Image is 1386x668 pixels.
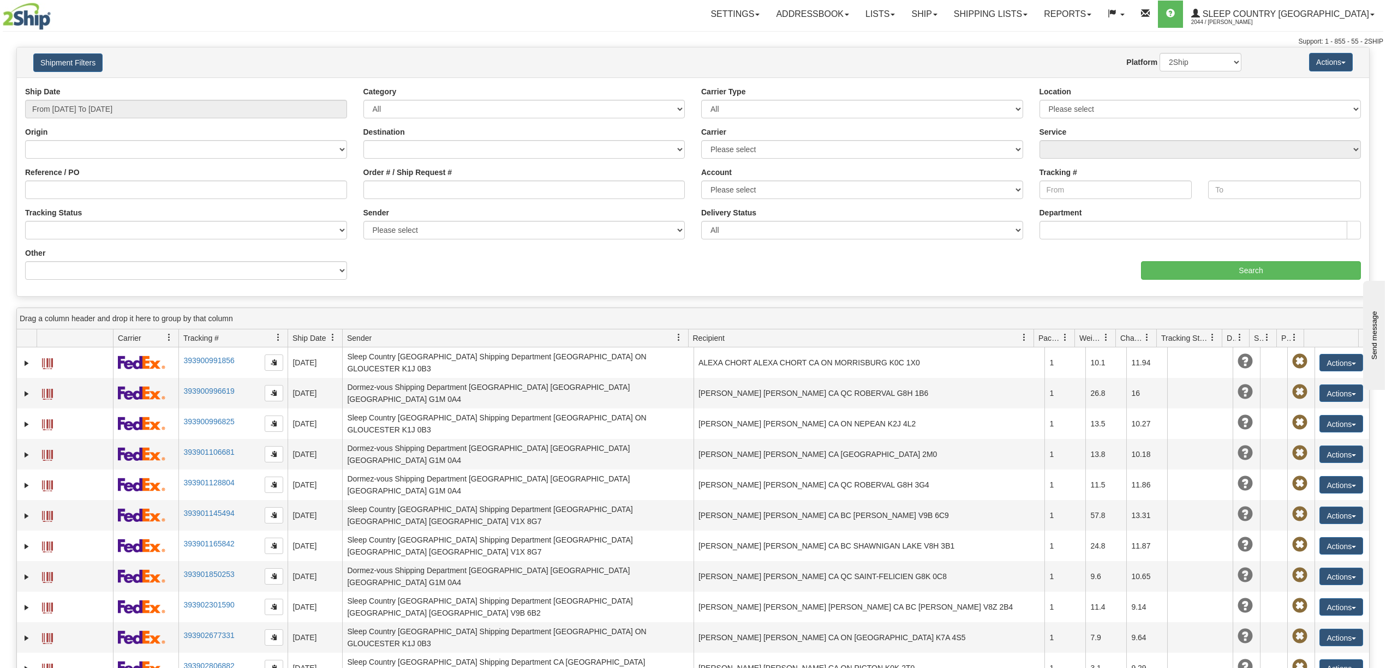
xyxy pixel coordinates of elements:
[118,447,165,461] img: 2 - FedEx Express®
[1085,439,1126,470] td: 13.8
[1039,167,1077,178] label: Tracking #
[1126,500,1167,531] td: 13.31
[1085,561,1126,592] td: 9.6
[21,510,32,521] a: Expand
[1238,476,1253,491] span: Unknown
[1292,415,1307,430] span: Pickup Not Assigned
[265,416,283,432] button: Copy to clipboard
[694,592,1045,622] td: [PERSON_NAME] [PERSON_NAME] [PERSON_NAME] CA BC [PERSON_NAME] V8Z 2B4
[1292,354,1307,369] span: Pickup Not Assigned
[701,207,756,218] label: Delivery Status
[183,509,234,517] a: 393901145494
[342,347,694,378] td: Sleep Country [GEOGRAPHIC_DATA] Shipping Department [GEOGRAPHIC_DATA] ON GLOUCESTER K1J 0B3
[183,631,234,640] a: 393902677331
[288,347,342,378] td: [DATE]
[903,1,945,28] a: Ship
[1230,328,1249,347] a: Delivery Status filter column settings
[3,3,51,30] img: logo2044.jpg
[342,592,694,622] td: Sleep Country [GEOGRAPHIC_DATA] Shipping Department [GEOGRAPHIC_DATA] [GEOGRAPHIC_DATA] [GEOGRAPH...
[42,445,53,462] a: Label
[768,1,857,28] a: Addressbook
[1292,537,1307,552] span: Pickup Not Assigned
[42,537,53,554] a: Label
[265,599,283,615] button: Copy to clipboard
[1015,328,1033,347] a: Recipient filter column settings
[1292,384,1307,400] span: Pickup Not Assigned
[1126,439,1167,470] td: 10.18
[694,622,1045,653] td: [PERSON_NAME] [PERSON_NAME] CA ON [GEOGRAPHIC_DATA] K7A 4S5
[1039,207,1082,218] label: Department
[1208,180,1361,199] input: To
[946,1,1036,28] a: Shipping lists
[1361,278,1385,389] iframe: chat widget
[183,600,234,609] a: 393902301590
[118,356,165,369] img: 2 - FedEx Express®
[1056,328,1074,347] a: Packages filter column settings
[1200,9,1369,19] span: Sleep Country [GEOGRAPHIC_DATA]
[1292,446,1307,461] span: Pickup Not Assigned
[1126,531,1167,561] td: 11.87
[1085,622,1126,653] td: 7.9
[1085,470,1126,500] td: 11.5
[670,328,688,347] a: Sender filter column settings
[1044,439,1085,470] td: 1
[1292,598,1307,613] span: Pickup Not Assigned
[118,600,165,613] img: 2 - FedEx Express®
[42,598,53,615] a: Label
[118,386,165,400] img: 2 - FedEx Express®
[1238,354,1253,369] span: Unknown
[1126,378,1167,408] td: 16
[21,571,32,582] a: Expand
[288,378,342,408] td: [DATE]
[342,378,694,408] td: Dormez-vous Shipping Department [GEOGRAPHIC_DATA] [GEOGRAPHIC_DATA] [GEOGRAPHIC_DATA] G1M 0A4
[1238,384,1253,400] span: Unknown
[42,628,53,646] a: Label
[342,408,694,439] td: Sleep Country [GEOGRAPHIC_DATA] Shipping Department [GEOGRAPHIC_DATA] ON GLOUCESTER K1J 0B3
[1319,354,1363,371] button: Actions
[1044,592,1085,622] td: 1
[1044,500,1085,531] td: 1
[42,414,53,432] a: Label
[1085,500,1126,531] td: 57.8
[1141,261,1361,280] input: Search
[1039,86,1071,97] label: Location
[288,531,342,561] td: [DATE]
[1085,408,1126,439] td: 13.5
[1227,333,1236,344] span: Delivery Status
[8,9,101,17] div: Send message
[694,439,1045,470] td: [PERSON_NAME] [PERSON_NAME] CA [GEOGRAPHIC_DATA] 2M0
[1044,470,1085,500] td: 1
[1203,328,1222,347] a: Tracking Status filter column settings
[342,561,694,592] td: Dormez-vous Shipping Department [GEOGRAPHIC_DATA] [GEOGRAPHIC_DATA] [GEOGRAPHIC_DATA] G1M 0A4
[25,127,47,137] label: Origin
[1126,561,1167,592] td: 10.65
[42,567,53,585] a: Label
[1085,592,1126,622] td: 11.4
[288,500,342,531] td: [DATE]
[183,356,234,365] a: 393900991856
[1258,328,1276,347] a: Shipment Issues filter column settings
[1044,531,1085,561] td: 1
[1126,57,1157,68] label: Platform
[701,86,745,97] label: Carrier Type
[1126,347,1167,378] td: 11.94
[183,387,234,395] a: 393900996619
[694,408,1045,439] td: [PERSON_NAME] [PERSON_NAME] CA ON NEPEAN K2J 4L2
[265,354,283,371] button: Copy to clipboard
[288,408,342,439] td: [DATE]
[1319,476,1363,494] button: Actions
[701,167,732,178] label: Account
[1238,568,1253,583] span: Unknown
[694,470,1045,500] td: [PERSON_NAME] [PERSON_NAME] CA QC ROBERVAL G8H 3G4
[1254,333,1263,344] span: Shipment Issues
[42,506,53,523] a: Label
[363,167,452,178] label: Order # / Ship Request #
[1044,408,1085,439] td: 1
[265,477,283,493] button: Copy to clipboard
[702,1,768,28] a: Settings
[342,470,694,500] td: Dormez-vous Shipping Department [GEOGRAPHIC_DATA] [GEOGRAPHIC_DATA] [GEOGRAPHIC_DATA] G1M 0A4
[1044,378,1085,408] td: 1
[1319,598,1363,616] button: Actions
[1126,470,1167,500] td: 11.86
[1238,598,1253,613] span: Unknown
